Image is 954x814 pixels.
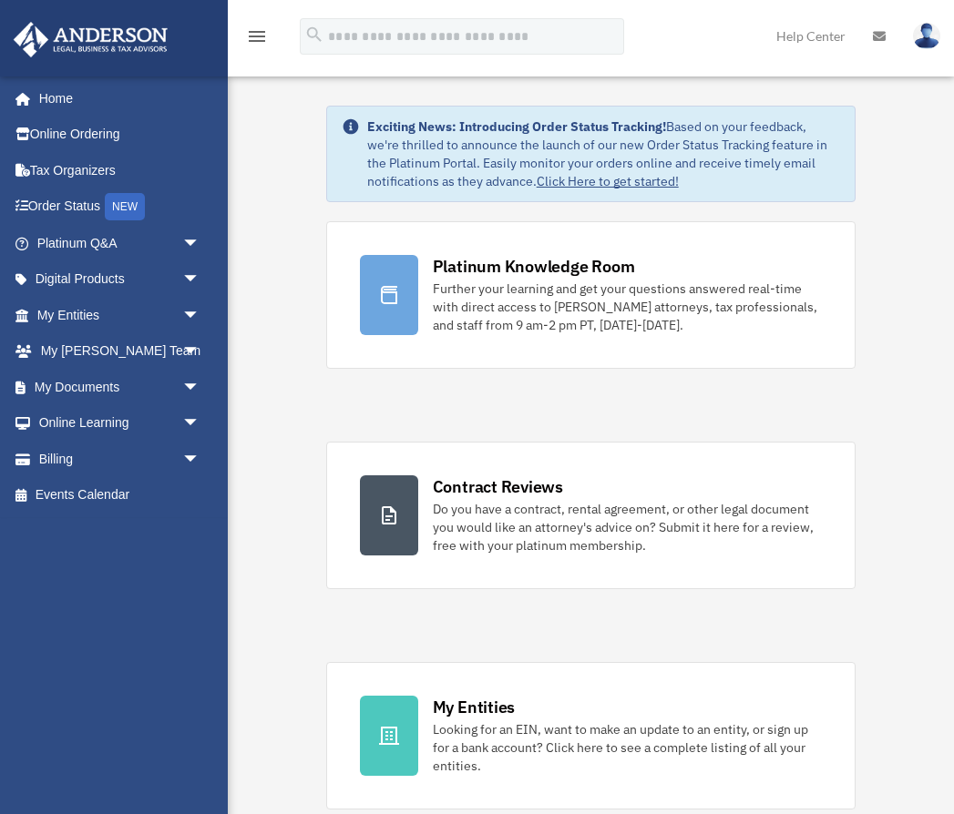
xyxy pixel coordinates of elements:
span: arrow_drop_down [182,441,219,478]
div: Do you have a contract, rental agreement, or other legal document you would like an attorney's ad... [433,500,823,555]
div: My Entities [433,696,515,718]
i: menu [246,25,268,47]
a: My Entitiesarrow_drop_down [13,297,228,333]
div: NEW [105,193,145,220]
a: Home [13,80,219,117]
span: arrow_drop_down [182,261,219,299]
span: arrow_drop_down [182,369,219,406]
img: Anderson Advisors Platinum Portal [8,22,173,57]
a: Click Here to get started! [537,173,679,189]
a: Events Calendar [13,477,228,514]
span: arrow_drop_down [182,333,219,371]
a: Tax Organizers [13,152,228,188]
span: arrow_drop_down [182,225,219,262]
div: Contract Reviews [433,475,563,498]
i: search [304,25,324,45]
span: arrow_drop_down [182,297,219,334]
div: Based on your feedback, we're thrilled to announce the launch of our new Order Status Tracking fe... [367,117,841,190]
a: Platinum Knowledge Room Further your learning and get your questions answered real-time with dire... [326,221,857,369]
a: My Documentsarrow_drop_down [13,369,228,405]
a: Digital Productsarrow_drop_down [13,261,228,298]
a: My Entities Looking for an EIN, want to make an update to an entity, or sign up for a bank accoun... [326,662,857,809]
a: My [PERSON_NAME] Teamarrow_drop_down [13,333,228,370]
img: User Pic [913,23,940,49]
a: menu [246,32,268,47]
a: Order StatusNEW [13,188,228,226]
a: Online Learningarrow_drop_down [13,405,228,442]
a: Billingarrow_drop_down [13,441,228,477]
span: arrow_drop_down [182,405,219,443]
div: Looking for an EIN, want to make an update to an entity, or sign up for a bank account? Click her... [433,720,823,775]
a: Online Ordering [13,117,228,153]
strong: Exciting News: Introducing Order Status Tracking! [367,118,666,135]
div: Further your learning and get your questions answered real-time with direct access to [PERSON_NAM... [433,280,823,334]
a: Platinum Q&Aarrow_drop_down [13,225,228,261]
a: Contract Reviews Do you have a contract, rental agreement, or other legal document you would like... [326,442,857,589]
div: Platinum Knowledge Room [433,255,635,278]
